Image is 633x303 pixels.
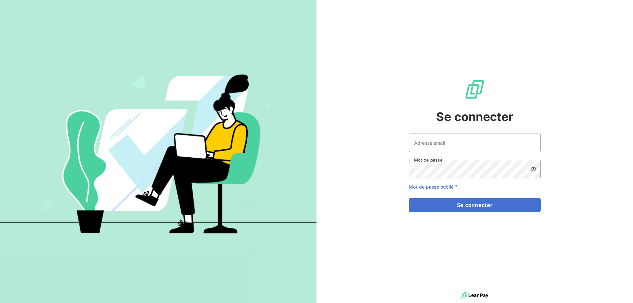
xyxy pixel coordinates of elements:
[409,134,541,152] input: placeholder
[409,198,541,212] button: Se connecter
[464,79,485,100] img: Logo LeanPay
[436,108,513,126] span: Se connecter
[409,184,457,190] a: Mot de passe oublié ?
[461,290,488,300] img: logo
